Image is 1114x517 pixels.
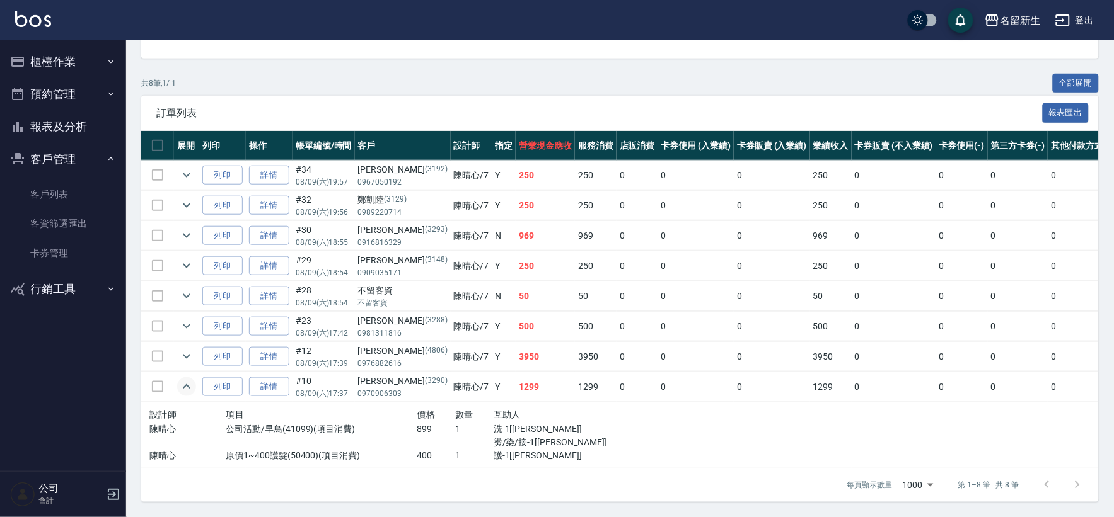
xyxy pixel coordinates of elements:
[852,221,936,251] td: 0
[141,77,176,89] p: 共 8 筆, 1 / 1
[226,423,417,436] p: 公司活動/早鳥(41099)(項目消費)
[177,226,196,245] button: expand row
[451,251,492,281] td: 陳晴心 /7
[296,297,352,309] p: 08/09 (六) 18:54
[358,327,448,339] p: 0981311816
[425,224,448,237] p: (3293)
[516,312,575,341] td: 500
[358,224,448,237] div: [PERSON_NAME]
[5,78,121,111] button: 預約管理
[38,482,103,495] h5: 公司
[358,344,448,358] div: [PERSON_NAME]
[1053,74,1099,93] button: 全部展開
[810,281,852,311] td: 50
[988,372,1048,402] td: 0
[417,423,456,436] p: 899
[226,409,244,419] span: 項目
[492,161,516,190] td: Y
[5,180,121,209] a: 客戶列表
[575,312,617,341] td: 500
[810,221,852,251] td: 969
[296,176,352,188] p: 08/09 (六) 19:57
[575,191,617,220] td: 250
[358,358,448,369] p: 0976882616
[358,237,448,248] p: 0916816329
[810,251,852,281] td: 250
[149,449,226,462] p: 陳晴心
[810,312,852,341] td: 500
[852,342,936,372] td: 0
[293,131,355,161] th: 帳單編號/時間
[492,251,516,281] td: Y
[658,131,734,161] th: 卡券使用 (入業績)
[249,166,289,185] a: 詳情
[358,375,448,388] div: [PERSON_NAME]
[249,196,289,215] a: 詳情
[358,297,448,309] p: 不留客資
[246,131,293,161] th: 操作
[296,207,352,218] p: 08/09 (六) 19:56
[358,193,448,207] div: 鄭凱陸
[202,196,243,215] button: 列印
[455,423,494,436] p: 1
[936,342,988,372] td: 0
[1050,9,1099,32] button: 登出
[451,161,492,190] td: 陳晴心 /7
[516,161,575,190] td: 250
[936,281,988,311] td: 0
[516,342,575,372] td: 3950
[658,281,734,311] td: 0
[617,221,658,251] td: 0
[658,251,734,281] td: 0
[249,226,289,246] a: 詳情
[425,375,448,388] p: (3290)
[810,191,852,220] td: 250
[358,176,448,188] p: 0967050192
[494,423,608,436] p: 洗-1[[PERSON_NAME]]
[417,449,456,462] p: 400
[492,312,516,341] td: Y
[658,191,734,220] td: 0
[988,191,1048,220] td: 0
[249,287,289,306] a: 詳情
[455,449,494,462] p: 1
[293,342,355,372] td: #12
[177,196,196,215] button: expand row
[617,342,658,372] td: 0
[734,221,810,251] td: 0
[575,161,617,190] td: 250
[734,281,810,311] td: 0
[988,131,1048,161] th: 第三方卡券(-)
[988,312,1048,341] td: 0
[852,131,936,161] th: 卡券販賣 (不入業績)
[988,251,1048,281] td: 0
[293,221,355,251] td: #30
[658,372,734,402] td: 0
[958,479,1019,491] p: 第 1–8 筆 共 8 筆
[516,191,575,220] td: 250
[852,161,936,190] td: 0
[177,256,196,275] button: expand row
[936,312,988,341] td: 0
[451,191,492,220] td: 陳晴心 /7
[15,11,51,27] img: Logo
[575,342,617,372] td: 3950
[575,372,617,402] td: 1299
[358,163,448,176] div: [PERSON_NAME]
[658,342,734,372] td: 0
[988,281,1048,311] td: 0
[936,161,988,190] td: 0
[5,143,121,176] button: 客戶管理
[617,312,658,341] td: 0
[202,256,243,276] button: 列印
[575,221,617,251] td: 969
[202,317,243,336] button: 列印
[936,131,988,161] th: 卡券使用(-)
[810,372,852,402] td: 1299
[852,372,936,402] td: 0
[575,131,617,161] th: 服務消費
[293,312,355,341] td: #23
[810,131,852,161] th: 業績收入
[451,221,492,251] td: 陳晴心 /7
[852,251,936,281] td: 0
